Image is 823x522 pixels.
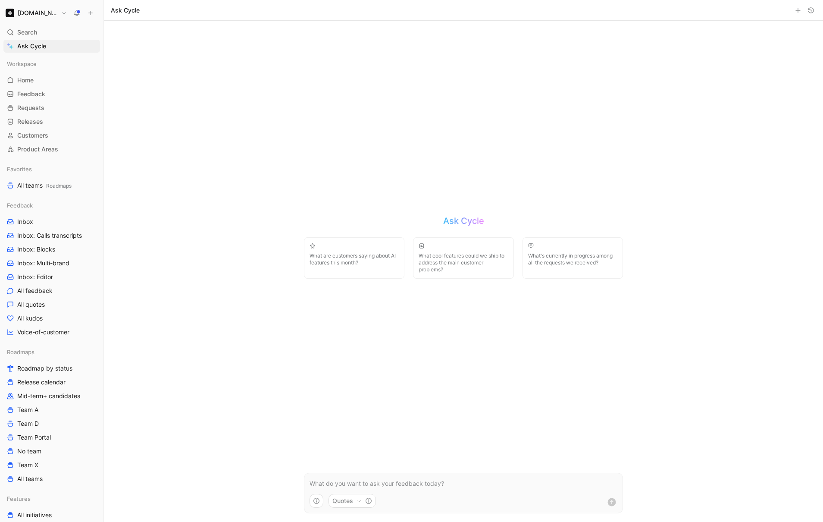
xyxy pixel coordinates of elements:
[3,57,100,70] div: Workspace
[3,326,100,339] a: Voice-of-customer
[17,259,69,267] span: Inbox: Multi-brand
[3,509,100,522] a: All initiatives
[17,392,80,400] span: Mid-term+ candidates
[3,346,100,358] div: Roadmaps
[17,419,39,428] span: Team D
[3,101,100,114] a: Requests
[17,475,43,483] span: All teams
[17,447,41,456] span: No team
[17,286,53,295] span: All feedback
[7,201,33,210] span: Feedback
[17,131,48,140] span: Customers
[3,129,100,142] a: Customers
[17,217,33,226] span: Inbox
[17,90,45,98] span: Feedback
[419,252,508,273] span: What cool features could we ship to address the main customer problems?
[17,273,53,281] span: Inbox: Editor
[3,40,100,53] a: Ask Cycle
[3,115,100,128] a: Releases
[3,270,100,283] a: Inbox: Editor
[46,182,72,189] span: Roadmaps
[3,179,100,192] a: All teamsRoadmaps
[3,229,100,242] a: Inbox: Calls transcripts
[18,9,58,17] h1: [DOMAIN_NAME]
[17,433,51,442] span: Team Portal
[17,511,52,519] span: All initiatives
[3,243,100,256] a: Inbox: Blocks
[17,364,72,373] span: Roadmap by status
[3,143,100,156] a: Product Areas
[3,312,100,325] a: All kudos
[7,60,37,68] span: Workspace
[7,494,31,503] span: Features
[304,237,404,279] button: What are customers saying about AI features this month?
[17,300,45,309] span: All quotes
[3,346,100,485] div: RoadmapsRoadmap by statusRelease calendarMid-term+ candidatesTeam ATeam DTeam PortalNo teamTeam X...
[3,257,100,270] a: Inbox: Multi-brand
[3,199,100,212] div: Feedback
[3,7,69,19] button: Supernova.io[DOMAIN_NAME]
[523,237,623,279] button: What's currently in progress among all the requests we received?
[3,376,100,389] a: Release calendar
[3,26,100,39] div: Search
[3,459,100,472] a: Team X
[7,165,32,173] span: Favorites
[3,199,100,339] div: FeedbackInboxInbox: Calls transcriptsInbox: BlocksInbox: Multi-brandInbox: EditorAll feedbackAll ...
[413,237,513,279] button: What cool features could we ship to address the main customer problems?
[17,41,46,51] span: Ask Cycle
[17,76,34,85] span: Home
[17,245,55,254] span: Inbox: Blocks
[443,215,484,227] h2: Ask Cycle
[17,314,43,323] span: All kudos
[17,231,82,240] span: Inbox: Calls transcripts
[6,9,14,17] img: Supernova.io
[3,390,100,403] a: Mid-term+ candidates
[111,6,140,15] h1: Ask Cycle
[3,298,100,311] a: All quotes
[3,88,100,101] a: Feedback
[3,417,100,430] a: Team D
[3,431,100,444] a: Team Portal
[17,378,66,387] span: Release calendar
[17,27,37,38] span: Search
[3,492,100,505] div: Features
[3,284,100,297] a: All feedback
[3,472,100,485] a: All teams
[528,252,617,266] span: What's currently in progress among all the requests we received?
[3,362,100,375] a: Roadmap by status
[3,403,100,416] a: Team A
[329,494,376,508] button: Quotes
[17,117,43,126] span: Releases
[310,252,399,266] span: What are customers saying about AI features this month?
[7,348,34,356] span: Roadmaps
[17,406,38,414] span: Team A
[3,215,100,228] a: Inbox
[17,461,38,469] span: Team X
[3,163,100,176] div: Favorites
[17,328,69,336] span: Voice-of-customer
[17,181,72,190] span: All teams
[17,104,44,112] span: Requests
[3,445,100,458] a: No team
[3,74,100,87] a: Home
[17,145,58,154] span: Product Areas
